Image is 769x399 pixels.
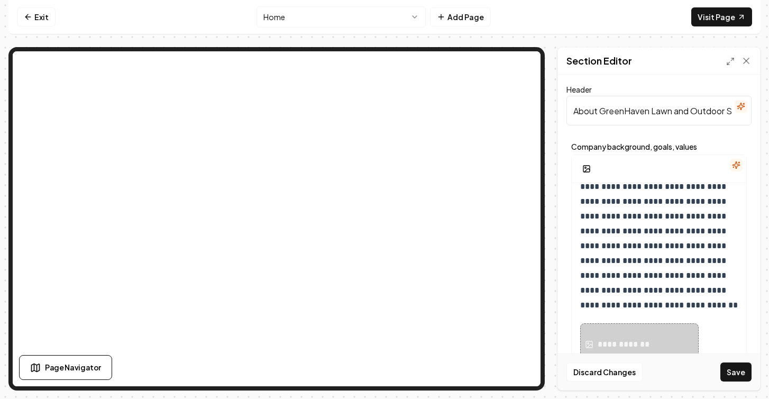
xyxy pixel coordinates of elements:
[571,143,747,150] label: Company background, goals, values
[566,96,752,125] input: Header
[19,355,112,380] button: Page Navigator
[45,362,101,373] span: Page Navigator
[566,53,632,68] h2: Section Editor
[430,7,491,26] button: Add Page
[720,362,752,382] button: Save
[566,362,643,382] button: Discard Changes
[566,85,592,94] label: Header
[17,7,56,26] a: Exit
[576,159,597,178] button: Add Image
[691,7,752,26] a: Visit Page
